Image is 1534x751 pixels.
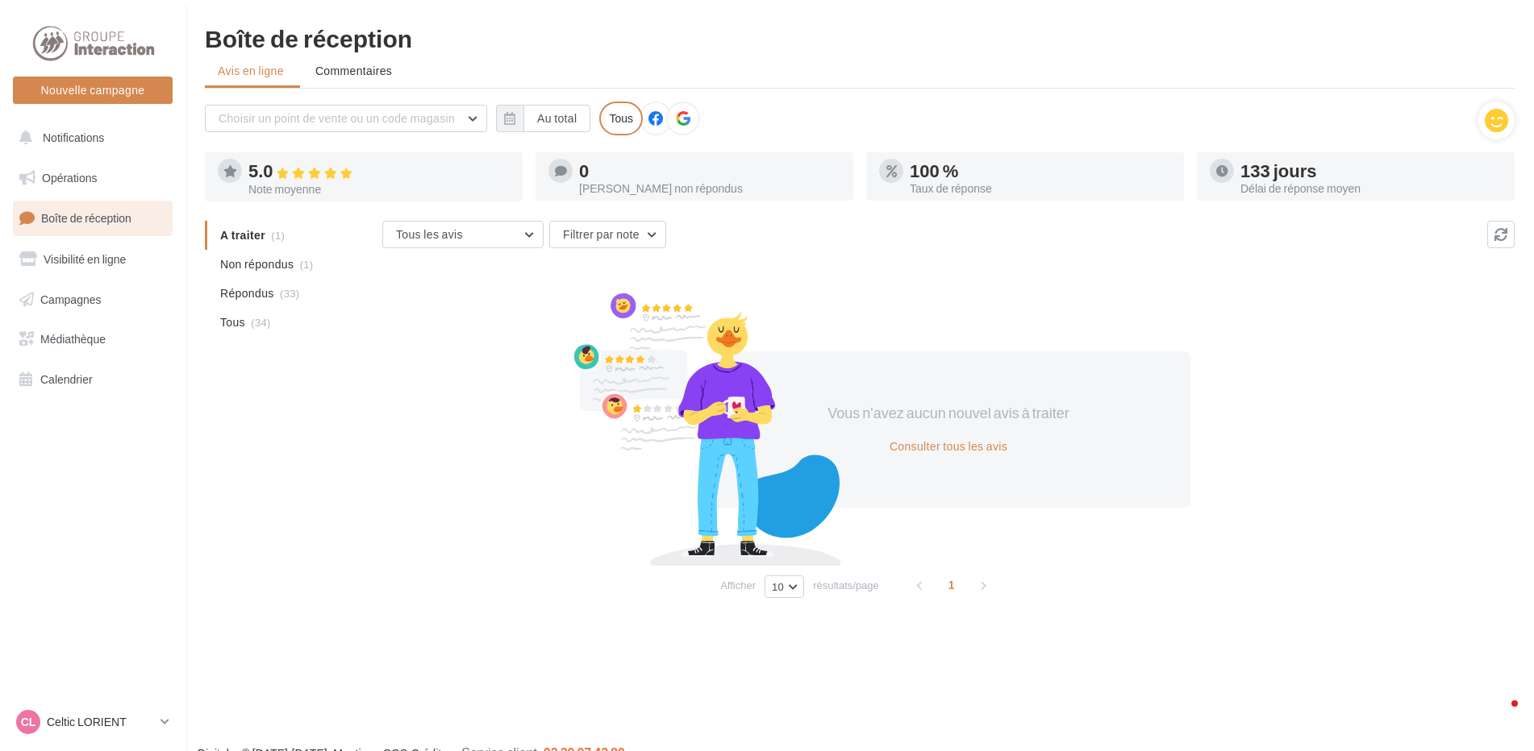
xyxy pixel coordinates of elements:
[883,437,1014,456] button: Consulter tous les avis
[41,211,131,225] span: Boîte de réception
[10,201,176,235] a: Boîte de réception
[220,314,245,330] span: Tous
[220,256,294,272] span: Non répondus
[40,372,93,386] span: Calendrier
[40,332,106,346] span: Médiathèque
[47,714,154,730] p: Celtic LORIENT
[44,252,126,266] span: Visibilité en ligne
[42,171,97,185] span: Opérations
[205,105,487,132] button: Choisir un point de vente ou un code magasin
[523,105,590,132] button: Au total
[315,63,392,79] span: Commentaires
[496,105,590,132] button: Au total
[10,322,176,356] a: Médiathèque
[205,26,1515,50] div: Boîte de réception
[251,316,270,329] span: (34)
[939,572,965,598] span: 1
[10,363,176,396] a: Calendrier
[1240,183,1502,194] div: Délai de réponse moyen
[280,287,299,300] span: (33)
[21,714,36,730] span: CL
[720,578,756,593] span: Afficher
[382,221,544,248] button: Tous les avis
[910,162,1171,180] div: 100 %
[599,102,643,135] div: Tous
[248,184,510,195] div: Note moyenne
[13,77,173,104] button: Nouvelle campagne
[1240,162,1502,180] div: 133 jours
[813,578,879,593] span: résultats/page
[219,111,455,125] span: Choisir un point de vente ou un code magasin
[810,403,1087,424] div: Vous n'avez aucun nouvel avis à traiter
[1479,696,1518,735] iframe: Intercom live chat
[10,243,176,276] a: Visibilité en ligne
[549,221,666,248] button: Filtrer par note
[13,707,173,737] a: CL Celtic LORIENT
[10,283,176,317] a: Campagnes
[10,161,176,195] a: Opérations
[248,162,510,180] div: 5.0
[910,183,1171,194] div: Taux de réponse
[40,292,102,305] span: Campagnes
[43,131,104,144] span: Notifications
[396,227,463,241] span: Tous les avis
[772,580,784,593] span: 10
[300,258,314,271] span: (1)
[579,183,840,194] div: [PERSON_NAME] non répondus
[765,575,804,598] button: 10
[220,285,274,301] span: Répondus
[579,162,840,180] div: 0
[10,121,169,155] button: Notifications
